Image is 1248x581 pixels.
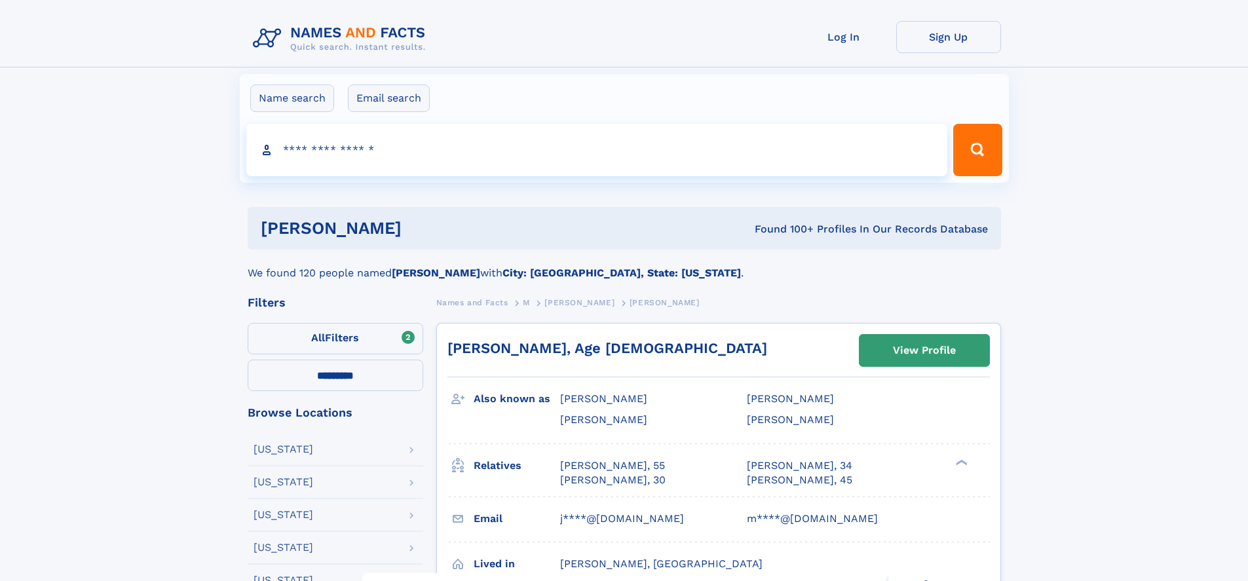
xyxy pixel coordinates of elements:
span: [PERSON_NAME] [747,413,834,426]
b: [PERSON_NAME] [392,267,480,279]
button: Search Button [953,124,1002,176]
span: M [523,298,530,307]
span: [PERSON_NAME], [GEOGRAPHIC_DATA] [560,557,763,570]
h3: Lived in [474,553,560,575]
span: [PERSON_NAME] [630,298,700,307]
a: [PERSON_NAME], Age [DEMOGRAPHIC_DATA] [447,340,767,356]
span: [PERSON_NAME] [544,298,615,307]
h3: Also known as [474,388,560,410]
a: M [523,294,530,310]
a: Log In [791,21,896,53]
h3: Relatives [474,455,560,477]
span: [PERSON_NAME] [560,392,647,405]
b: City: [GEOGRAPHIC_DATA], State: [US_STATE] [502,267,741,279]
a: [PERSON_NAME] [544,294,615,310]
div: [US_STATE] [254,444,313,455]
span: [PERSON_NAME] [747,392,834,405]
div: Filters [248,297,423,309]
div: Found 100+ Profiles In Our Records Database [578,222,988,236]
div: We found 120 people named with . [248,250,1001,281]
a: Sign Up [896,21,1001,53]
a: View Profile [860,335,989,366]
a: [PERSON_NAME], 55 [560,459,665,473]
span: [PERSON_NAME] [560,413,647,426]
a: Names and Facts [436,294,508,310]
a: [PERSON_NAME], 34 [747,459,852,473]
div: [US_STATE] [254,510,313,520]
img: Logo Names and Facts [248,21,436,56]
div: [US_STATE] [254,477,313,487]
input: search input [246,124,948,176]
h1: [PERSON_NAME] [261,220,578,236]
span: All [311,331,325,344]
label: Filters [248,323,423,354]
div: [US_STATE] [254,542,313,553]
h3: Email [474,508,560,530]
a: [PERSON_NAME], 45 [747,473,852,487]
div: Browse Locations [248,407,423,419]
label: Email search [348,84,430,112]
a: [PERSON_NAME], 30 [560,473,666,487]
label: Name search [250,84,334,112]
div: ❯ [953,458,968,466]
div: View Profile [893,335,956,365]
